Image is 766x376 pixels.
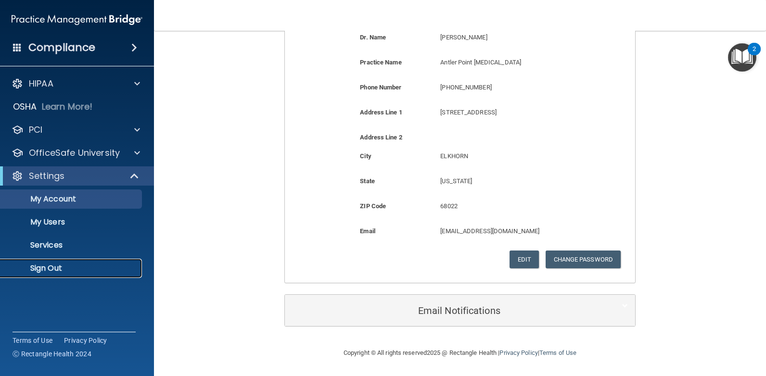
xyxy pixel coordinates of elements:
[12,147,140,159] a: OfficeSafe University
[6,217,138,227] p: My Users
[29,170,64,182] p: Settings
[360,227,375,235] b: Email
[360,134,402,141] b: Address Line 2
[42,101,93,113] p: Learn More!
[360,177,375,185] b: State
[12,124,140,136] a: PCI
[12,170,140,182] a: Settings
[440,82,587,93] p: [PHONE_NUMBER]
[600,308,754,346] iframe: Drift Widget Chat Controller
[539,349,576,356] a: Terms of Use
[728,43,756,72] button: Open Resource Center, 2 new notifications
[440,57,587,68] p: Antler Point [MEDICAL_DATA]
[440,150,587,162] p: ELKHORN
[360,109,402,116] b: Address Line 1
[440,107,587,118] p: [STREET_ADDRESS]
[29,147,120,159] p: OfficeSafe University
[12,10,142,29] img: PMB logo
[546,251,621,268] button: Change Password
[6,263,138,273] p: Sign Out
[510,251,539,268] button: Edit
[13,349,91,359] span: Ⓒ Rectangle Health 2024
[6,240,138,250] p: Services
[6,194,138,204] p: My Account
[12,78,140,89] a: HIPAA
[292,305,599,316] h5: Email Notifications
[440,175,587,187] p: [US_STATE]
[13,101,37,113] p: OSHA
[360,84,401,91] b: Phone Number
[29,124,42,136] p: PCI
[64,336,107,345] a: Privacy Policy
[753,49,756,62] div: 2
[440,32,587,43] p: [PERSON_NAME]
[360,59,401,66] b: Practice Name
[440,201,587,212] p: 68022
[360,34,386,41] b: Dr. Name
[440,226,587,237] p: [EMAIL_ADDRESS][DOMAIN_NAME]
[499,349,537,356] a: Privacy Policy
[29,78,53,89] p: HIPAA
[360,152,371,160] b: City
[360,202,386,210] b: ZIP Code
[13,336,52,345] a: Terms of Use
[292,300,628,321] a: Email Notifications
[28,41,95,54] h4: Compliance
[284,338,636,368] div: Copyright © All rights reserved 2025 @ Rectangle Health | |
